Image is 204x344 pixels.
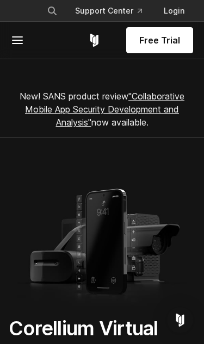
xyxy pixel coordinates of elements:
[38,1,193,21] div: Navigation Menu
[20,91,184,128] span: New! SANS product review now available.
[167,307,193,333] div: Open Intercom Messenger
[42,1,62,21] button: Search
[25,91,184,128] a: "Collaborative Mobile App Security Development and Analysis"
[126,27,193,53] a: Free Trial
[17,182,187,308] img: Corellium_HomepageBanner_Mobile-Inline
[66,1,151,21] a: Support Center
[155,1,193,21] a: Login
[139,34,180,47] span: Free Trial
[88,34,101,47] a: Corellium Home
